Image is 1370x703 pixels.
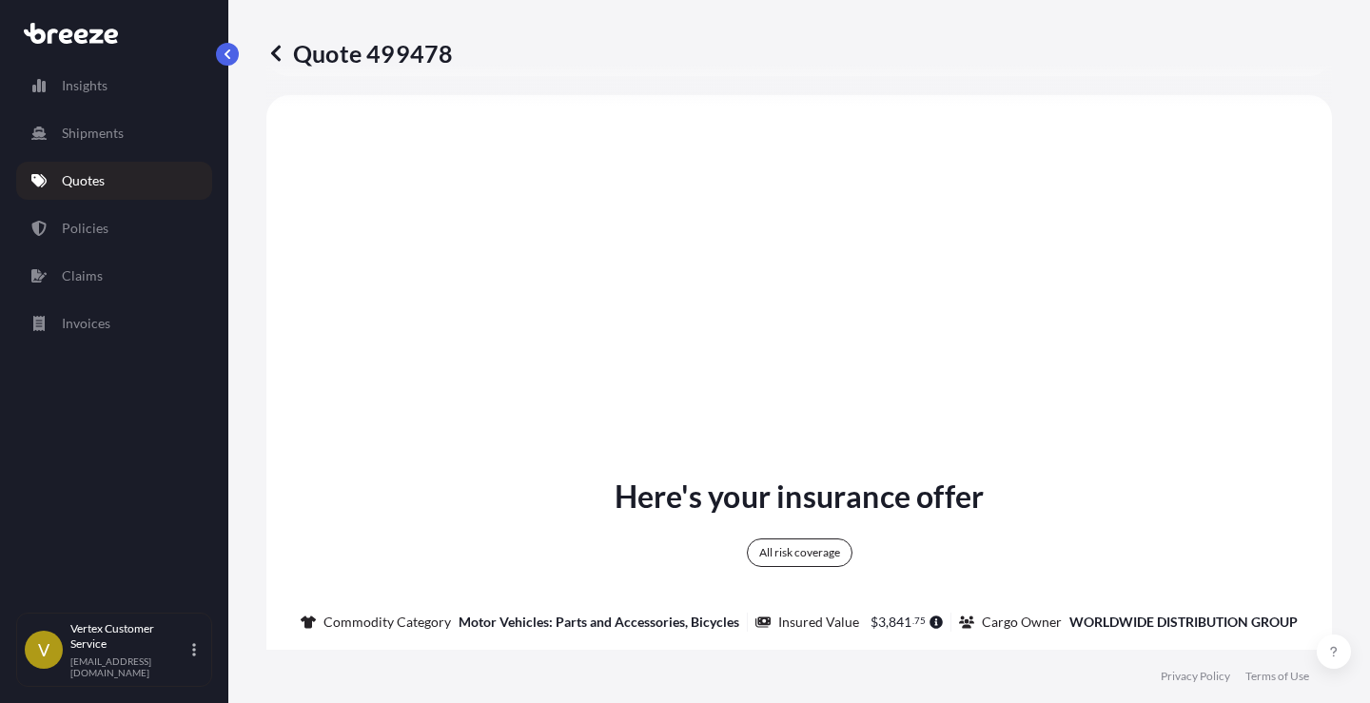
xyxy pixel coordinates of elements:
p: [EMAIL_ADDRESS][DOMAIN_NAME] [70,655,188,678]
a: Policies [16,209,212,247]
p: Cargo Owner [982,613,1062,632]
p: Here's your insurance offer [615,474,984,519]
p: Policies [62,219,108,238]
span: $ [871,615,878,629]
span: 75 [914,617,926,624]
div: All risk coverage [747,538,852,567]
span: V [38,640,49,659]
a: Insights [16,67,212,105]
a: Invoices [16,304,212,342]
span: . [912,617,914,624]
p: WORLDWIDE DISTRIBUTION GROUP [1069,613,1298,632]
p: Quotes [62,171,105,190]
a: Quotes [16,162,212,200]
a: Claims [16,257,212,295]
p: Claims [62,266,103,285]
p: Vertex Customer Service [70,621,188,652]
span: 841 [889,615,911,629]
p: Invoices [62,314,110,333]
p: Quote 499478 [266,38,453,68]
a: Terms of Use [1245,669,1309,684]
a: Shipments [16,114,212,152]
span: , [886,615,889,629]
a: Privacy Policy [1161,669,1230,684]
p: Insights [62,76,108,95]
p: Insured Value [778,613,859,632]
p: Commodity Category [323,613,451,632]
p: Motor Vehicles: Parts and Accessories, Bicycles [459,613,739,632]
p: Shipments [62,124,124,143]
span: 3 [878,615,886,629]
